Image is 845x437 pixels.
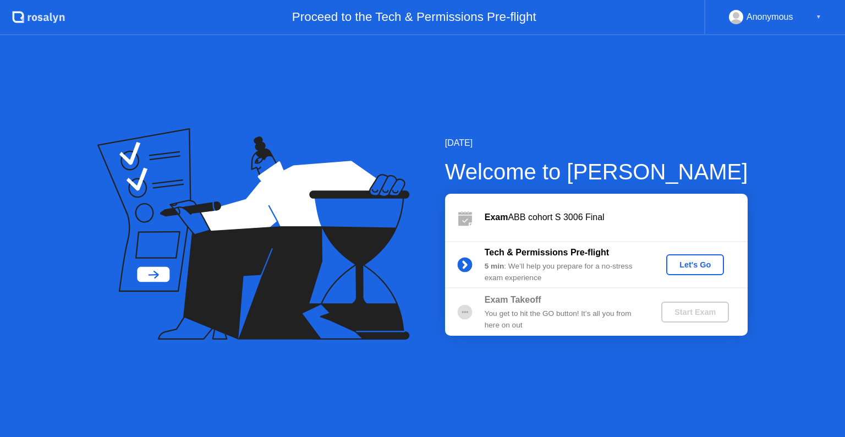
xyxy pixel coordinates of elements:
div: Anonymous [747,10,793,24]
div: ABB cohort S 3006 Final [485,211,748,224]
button: Start Exam [661,302,729,323]
div: [DATE] [445,136,748,150]
b: Exam Takeoff [485,295,541,304]
b: Tech & Permissions Pre-flight [485,248,609,257]
div: Start Exam [666,308,725,316]
button: Let's Go [666,254,724,275]
div: ▼ [816,10,821,24]
b: Exam [485,212,508,222]
div: You get to hit the GO button! It’s all you from here on out [485,308,643,331]
div: : We’ll help you prepare for a no-stress exam experience [485,261,643,283]
b: 5 min [485,262,504,270]
div: Let's Go [671,260,720,269]
div: Welcome to [PERSON_NAME] [445,155,748,188]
